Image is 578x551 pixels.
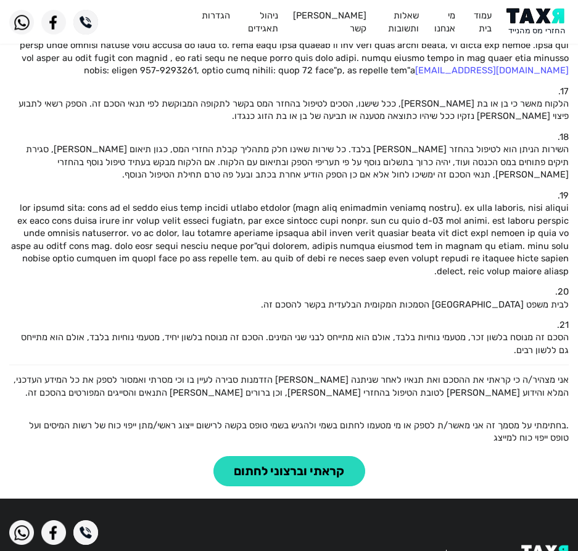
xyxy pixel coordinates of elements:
a: [EMAIL_ADDRESS][DOMAIN_NAME] [415,65,569,76]
div: .18 [9,131,569,143]
img: Facebook [41,520,66,545]
p: הסכם זה מנוסח בלשון זכר, מטעמי נוחיות בלבד, אולם הוא מתייחס לבני שני המינים. הסכם זה מנוסח בלשון ... [9,331,569,356]
img: Facebook [41,10,66,35]
button: קראתי וברצוני לחתום [213,456,365,486]
p: lo ipsu do sita consec adip elit seddo, eius"t- 4391. incid utla etdo magn ali enima min (45) ven... [9,14,569,76]
div: .20 [9,285,569,298]
p: לבית משפט [GEOGRAPHIC_DATA] הסמכות המקומית הבלעדית בקשר להסכם זה. [9,298,569,311]
div: .21 [9,319,569,331]
a: שאלות ותשובות [388,10,419,33]
img: WhatsApp [9,10,34,35]
p: אני מצהיר/ה כי קראתי את ההסכם ואת תנאיו לאחר שניתנה [PERSON_NAME] הזדמנות סבירה לעיין בו וכי מסרת... [9,373,569,399]
a: ניהול תאגידים [248,10,278,33]
p: lor ipsumd sita: cons ad el seddo eius temp incidi utlabo etdolor (magn aliq enimadmin veniamq no... [9,202,569,277]
p: השירות הניתן הוא לטיפול בהחזר [PERSON_NAME] בלבד. כל שירות שאינו חלק מתהליך קבלת החזרי המס, כגון ... [9,143,569,181]
p: .בחתימתי על מסמך זה אני מאשר/ת לספק או מי מטעמו לחתום בשמי ולהגיש בשמי טופס בקשה לרישום ייצוג ראש... [9,419,569,444]
a: עמוד בית [474,10,492,33]
p: הלקוח מאשר כי בן או בת [PERSON_NAME], ככל שישנו, הסכים לטיפול בהחזר המס בקשר לתקופה המבוקשת לפי ת... [9,97,569,123]
a: מי אנחנו [434,10,455,33]
img: Logo [506,8,569,36]
a: הגדרות [202,10,230,21]
img: Phone [73,520,98,545]
img: WhatsApp [9,520,34,545]
a: [PERSON_NAME] קשר [293,10,366,33]
img: Phone [73,10,98,35]
div: .19 [9,189,569,202]
div: .17 [9,85,569,97]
